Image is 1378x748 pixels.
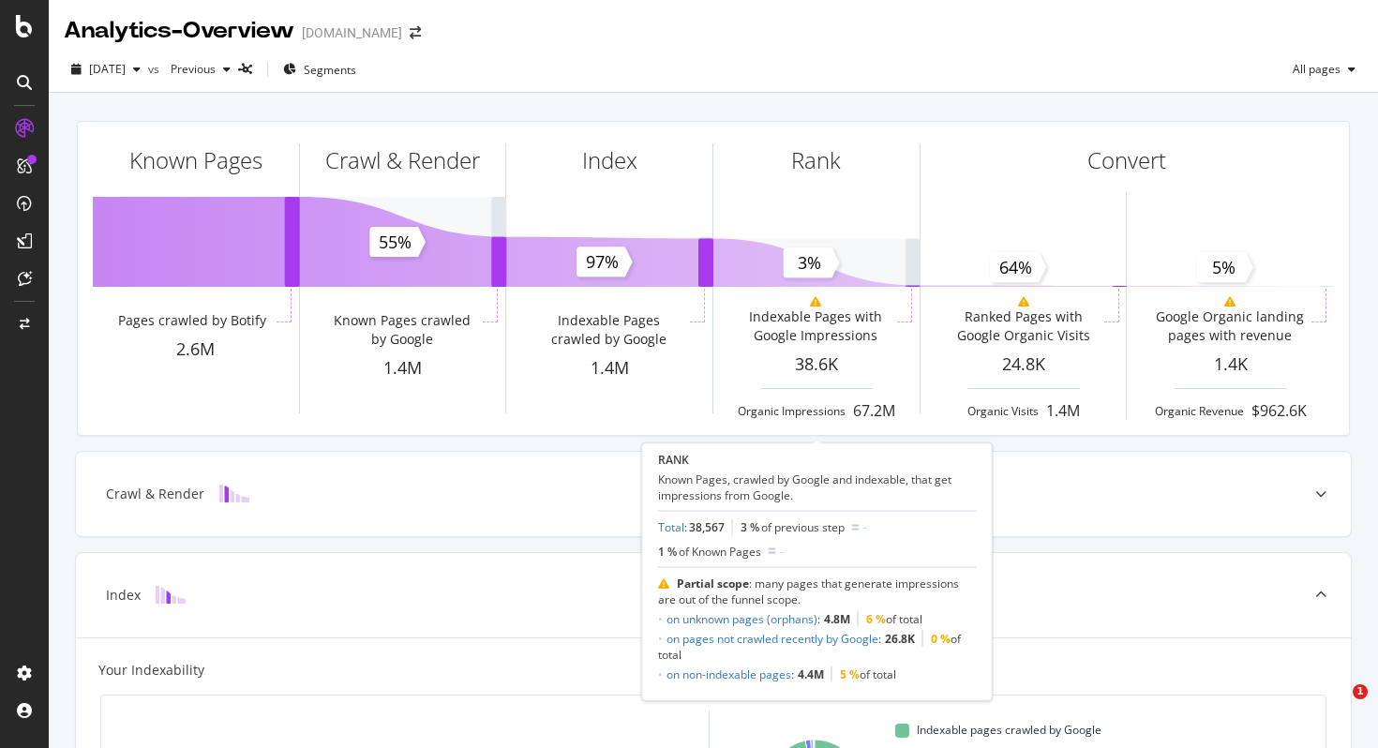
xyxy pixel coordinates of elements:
div: Crawl & Render [106,485,204,503]
div: 2.6M [93,337,299,362]
div: Index [106,586,141,605]
div: 38.6K [713,352,920,377]
div: Known Pages, crawled by Google and indexable, that get impressions from Google. [658,471,977,503]
li: : [658,610,977,630]
div: [DOMAIN_NAME] [302,23,402,42]
div: Index [582,144,637,176]
b: 26.8K [885,631,915,647]
div: Analytics - Overview [64,15,294,47]
li: : [658,631,977,666]
button: Previous [163,54,238,84]
div: RANK [658,452,977,468]
div: : [658,519,725,535]
div: Indexable Pages with Google Impressions [739,307,893,345]
span: 5 % [840,666,860,682]
img: Equal [769,548,776,554]
img: block-icon [219,485,249,502]
span: of total [658,631,961,663]
span: : many pages that generate impressions are out of the funnel scope. [658,575,959,606]
div: arrow-right-arrow-left [410,26,421,39]
span: 0 % [931,631,951,647]
div: - [863,519,867,535]
iframe: Intercom live chat [1314,684,1359,729]
b: 4.4M [798,666,824,682]
span: Indexable pages crawled by Google [917,719,1101,741]
div: 1.4M [300,356,506,381]
span: 6 % [866,610,886,626]
span: All pages [1285,61,1341,77]
div: Known Pages [129,144,262,176]
span: Segments [304,62,356,78]
div: 67.2M [853,400,895,422]
a: on unknown pages (orphans) [667,610,817,626]
span: vs [148,61,163,77]
img: Equal [852,524,860,530]
li: : [658,666,977,682]
span: Previous [163,61,216,77]
div: - [780,543,784,559]
span: 2025 Sep. 15th [89,61,126,77]
span: of total [824,610,922,626]
span: 38,567 [689,519,725,535]
b: Partial scope [677,575,749,591]
button: [DATE] [64,54,148,84]
div: Crawl & Render [325,144,480,176]
button: All pages [1285,54,1363,84]
div: Organic Impressions [738,403,846,419]
a: Total [658,519,684,535]
span: of total [798,666,896,682]
a: on pages not crawled recently by Google [667,631,878,647]
div: Known Pages crawled by Google [325,311,480,349]
div: Rank [791,144,841,176]
span: 1 [1353,684,1368,699]
span: of Known Pages [679,543,761,559]
div: 3 % [741,519,845,535]
img: block-icon [156,586,186,604]
b: 4.8M [824,610,850,626]
a: on non-indexable pages [667,666,791,682]
span: of previous step [761,519,845,535]
div: 1.4M [506,356,712,381]
div: Indexable Pages crawled by Google [532,311,686,349]
div: 1 % [658,543,761,559]
button: Segments [276,54,364,84]
div: Pages crawled by Botify [118,311,266,330]
div: Your Indexability [98,661,204,680]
